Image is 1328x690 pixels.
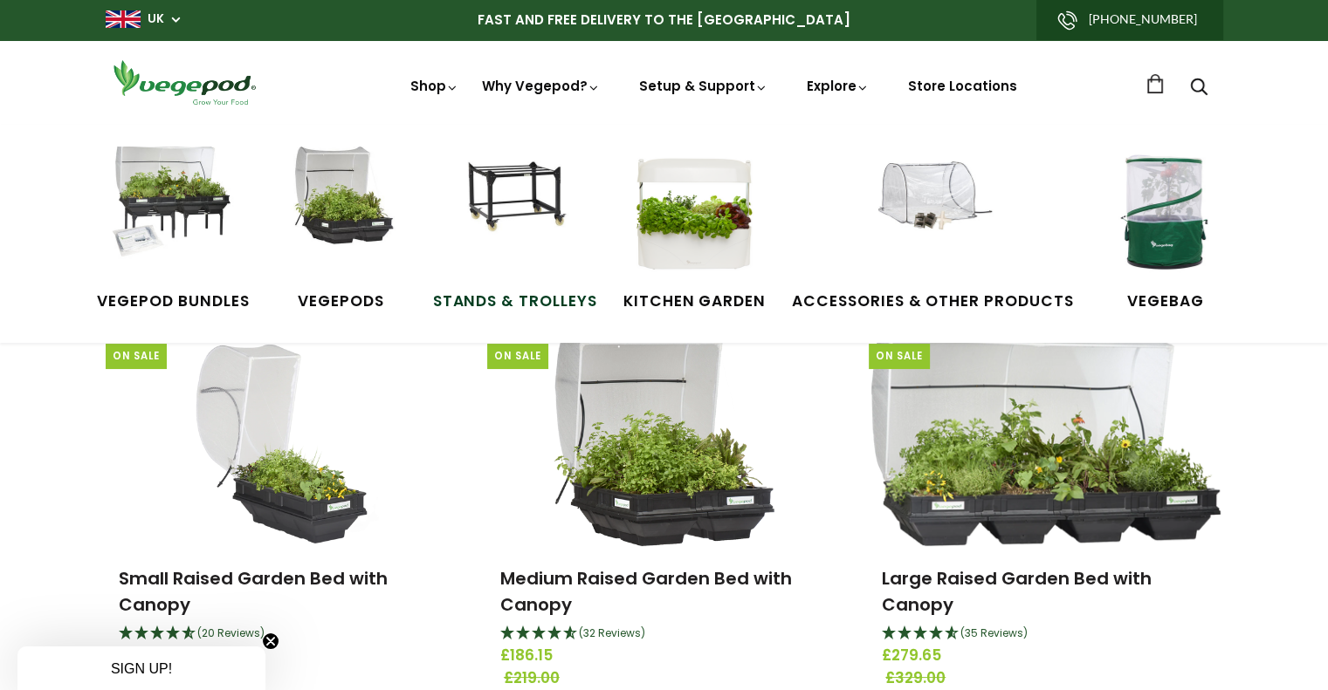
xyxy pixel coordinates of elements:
[410,77,459,144] a: Shop
[197,625,265,640] span: 4.75 Stars - 20 Reviews
[119,645,446,667] span: £126.65
[1100,290,1231,313] span: VegeBag
[482,77,601,95] a: Why Vegepod?
[960,625,1028,640] span: 4.69 Stars - 35 Reviews
[450,147,581,277] img: Stands & Trolleys
[1100,147,1231,277] img: VegeBag
[148,10,164,28] a: UK
[639,77,768,95] a: Setup & Support
[1100,147,1231,312] a: VegeBag
[433,147,597,312] a: Stands & Trolleys
[122,667,450,690] span: £149.00
[106,58,263,107] img: Vegepod
[792,290,1074,313] span: Accessories & Other Products
[106,10,141,28] img: gb_large.png
[276,147,407,277] img: Raised Garden Kits
[504,667,831,690] span: £219.00
[908,77,1017,95] a: Store Locations
[97,147,249,312] a: Vegepod Bundles
[885,667,1213,690] span: £329.00
[276,147,407,312] a: Vegepods
[107,147,238,277] img: Vegepod Bundles
[623,147,766,312] a: Kitchen Garden
[867,147,998,277] img: Accessories & Other Products
[17,646,265,690] div: SIGN UP!Close teaser
[882,566,1152,617] a: Large Raised Garden Bed with Canopy
[119,623,446,646] div: 4.75 Stars - 20 Reviews
[807,77,870,95] a: Explore
[871,328,1221,546] img: Large Raised Garden Bed with Canopy
[500,623,828,646] div: 4.66 Stars - 32 Reviews
[500,566,792,617] a: Medium Raised Garden Bed with Canopy
[119,566,388,617] a: Small Raised Garden Bed with Canopy
[882,623,1209,646] div: 4.69 Stars - 35 Reviews
[882,645,1209,667] span: £279.65
[500,645,828,667] span: £186.15
[629,147,760,277] img: Kitchen Garden
[276,290,407,313] span: Vegepods
[97,290,249,313] span: Vegepod Bundles
[433,290,597,313] span: Stands & Trolleys
[1190,79,1208,98] a: Search
[178,328,386,546] img: Small Raised Garden Bed with Canopy
[579,625,645,640] span: 4.66 Stars - 32 Reviews
[111,661,172,676] span: SIGN UP!
[262,632,279,650] button: Close teaser
[623,290,766,313] span: Kitchen Garden
[792,147,1074,312] a: Accessories & Other Products
[554,328,775,546] img: Medium Raised Garden Bed with Canopy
